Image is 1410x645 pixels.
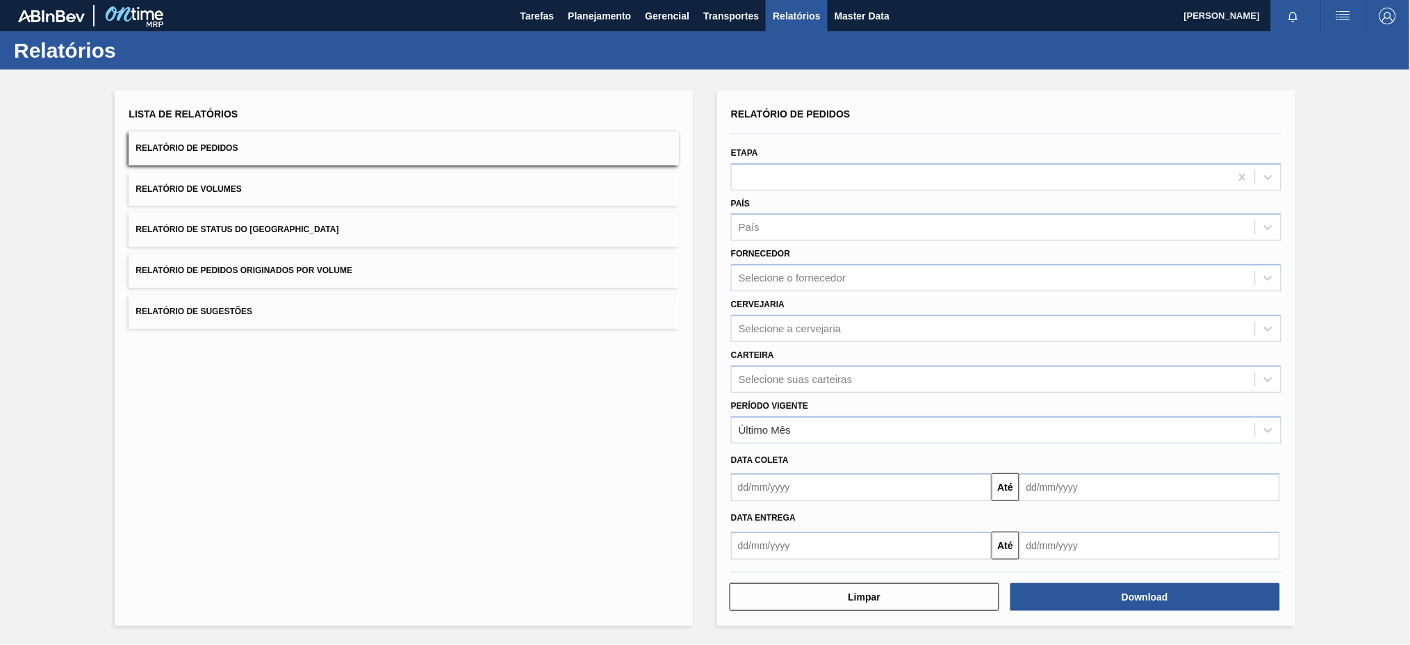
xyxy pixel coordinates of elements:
[835,8,890,24] span: Master Data
[136,184,241,194] span: Relatório de Volumes
[731,473,992,501] input: dd/mm/yyyy
[739,322,842,334] div: Selecione a cervejaria
[129,295,679,329] button: Relatório de Sugestões
[136,224,338,234] span: Relatório de Status do [GEOGRAPHIC_DATA]
[739,222,760,234] div: País
[731,148,758,158] label: Etapa
[731,350,774,360] label: Carteira
[1019,473,1280,501] input: dd/mm/yyyy
[739,424,791,436] div: Último Mês
[129,213,679,247] button: Relatório de Status do [GEOGRAPHIC_DATA]
[129,254,679,288] button: Relatório de Pedidos Originados por Volume
[1010,583,1280,611] button: Download
[731,300,785,309] label: Cervejaria
[773,8,820,24] span: Relatórios
[731,108,851,120] span: Relatório de Pedidos
[14,42,261,58] h1: Relatórios
[1271,6,1315,26] button: Notificações
[646,8,690,24] span: Gerencial
[520,8,555,24] span: Tarefas
[739,272,846,284] div: Selecione o fornecedor
[739,373,852,385] div: Selecione suas carteiras
[136,143,238,153] span: Relatório de Pedidos
[1019,532,1280,560] input: dd/mm/yyyy
[703,8,759,24] span: Transportes
[731,249,790,259] label: Fornecedor
[731,401,808,411] label: Período Vigente
[129,131,679,165] button: Relatório de Pedidos
[992,473,1019,501] button: Até
[731,513,796,523] span: Data entrega
[731,455,789,465] span: Data coleta
[731,199,750,209] label: País
[731,532,992,560] input: dd/mm/yyyy
[129,172,679,206] button: Relatório de Volumes
[1335,8,1352,24] img: userActions
[18,10,85,22] img: TNhmsLtSVTkK8tSr43FrP2fwEKptu5GPRR3wAAAABJRU5ErkJggg==
[1379,8,1396,24] img: Logout
[136,307,252,316] span: Relatório de Sugestões
[129,108,238,120] span: Lista de Relatórios
[136,266,352,275] span: Relatório de Pedidos Originados por Volume
[568,8,631,24] span: Planejamento
[992,532,1019,560] button: Até
[730,583,999,611] button: Limpar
